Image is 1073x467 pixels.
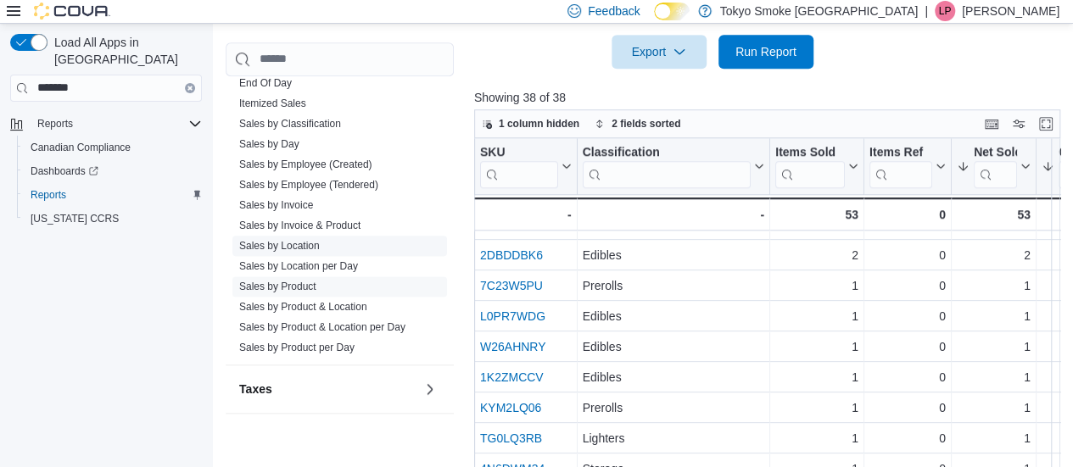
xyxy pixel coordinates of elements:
a: End Of Day [239,77,292,89]
a: TG0LQ3RB [480,431,542,445]
div: Classification [582,144,751,187]
div: 2 [775,245,858,265]
a: Sales by Product & Location [239,301,367,313]
div: 1 [775,275,858,296]
a: 1K2ZMCCV [480,370,544,384]
div: Lighters [582,428,764,448]
div: 2 [957,214,1031,235]
span: Sales by Product [239,280,316,293]
div: 53 [775,204,858,225]
div: Net Sold [974,144,1017,187]
div: 0 [869,306,946,326]
a: Sales by Invoice & Product [239,220,360,231]
div: 1 [775,367,858,387]
div: 0 [869,214,946,235]
button: Items Sold [775,144,858,187]
span: 2 fields sorted [612,117,680,131]
div: 0 [869,275,946,296]
span: Run Report [735,43,796,60]
div: 1 [957,306,1031,326]
span: Export [622,35,696,69]
p: [PERSON_NAME] [962,1,1059,21]
a: Sales by Product & Location per Day [239,321,405,333]
span: Sales by Employee (Tendered) [239,178,378,192]
div: 0 [869,367,946,387]
div: Luke Persaud [935,1,955,21]
div: Prerolls [582,398,764,418]
span: LP [939,1,952,21]
div: 0 [869,398,946,418]
nav: Complex example [10,105,202,275]
a: [US_STATE] CCRS [24,208,126,229]
div: Edibles [582,306,764,326]
button: Taxes [239,381,416,398]
button: Reports [31,114,80,134]
div: 1 [775,428,858,448]
span: Itemized Sales [239,97,306,110]
a: Sales by Classification [239,118,341,130]
div: Items Ref [869,144,932,187]
div: Edibles [582,214,764,235]
span: Reports [31,188,66,202]
div: Edibles [582,336,764,357]
a: Sales by Employee (Tendered) [239,179,378,191]
span: Sales by Product & Location per Day [239,320,405,334]
button: 2 fields sorted [588,114,687,134]
a: L0PR7WDG [480,309,545,323]
div: 2 [775,214,858,235]
div: 1 [957,428,1031,448]
button: Classification [582,144,764,187]
button: Export [612,35,707,69]
a: 2DBDDBK6 [480,248,543,262]
button: [US_STATE] CCRS [17,207,209,231]
p: Showing 38 of 38 [474,89,1066,106]
span: [US_STATE] CCRS [31,212,119,225]
div: Net Sold [974,144,1017,160]
span: Sales by Employee (Created) [239,158,372,171]
a: Sales by Product [239,281,316,292]
a: Itemized Sales [239,97,306,109]
div: Classification [582,144,751,160]
div: 1 [957,398,1031,418]
button: Taxes [420,379,440,399]
div: - [582,204,764,225]
div: 1 [775,398,858,418]
button: Display options [1009,114,1029,134]
p: Tokyo Smoke [GEOGRAPHIC_DATA] [720,1,919,21]
div: 0 [869,245,946,265]
p: | [925,1,928,21]
span: 1 column hidden [499,117,579,131]
span: Dashboards [24,161,202,181]
div: SKU URL [480,144,558,187]
span: Canadian Compliance [24,137,202,158]
span: Sales by Day [239,137,299,151]
span: End Of Day [239,76,292,90]
a: Dashboards [24,161,105,181]
a: Canadian Compliance [24,137,137,158]
div: Items Sold [775,144,845,187]
button: Net Sold [957,144,1031,187]
span: Sales by Classification [239,117,341,131]
div: 0 [869,428,946,448]
div: Sales [226,73,454,364]
span: Sales by Location per Day [239,259,358,273]
button: Keyboard shortcuts [981,114,1002,134]
span: Sales by Invoice & Product [239,219,360,232]
button: Reports [17,183,209,207]
a: Sales by Invoice [239,199,313,211]
div: Items Sold [775,144,845,160]
a: Sales by Employee (Created) [239,158,372,170]
div: Edibles [582,245,764,265]
div: Edibles [582,367,764,387]
div: Items Ref [869,144,932,160]
a: W26AHNRY [480,340,546,353]
a: Sales by Product per Day [239,342,355,353]
span: Feedback [588,3,640,19]
button: Items Ref [869,144,946,187]
div: 1 [957,275,1031,296]
div: 1 [775,336,858,357]
button: SKU [480,144,572,187]
a: Sales by Location [239,240,320,252]
div: 0 [869,336,946,357]
button: Enter fullscreen [1036,114,1056,134]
